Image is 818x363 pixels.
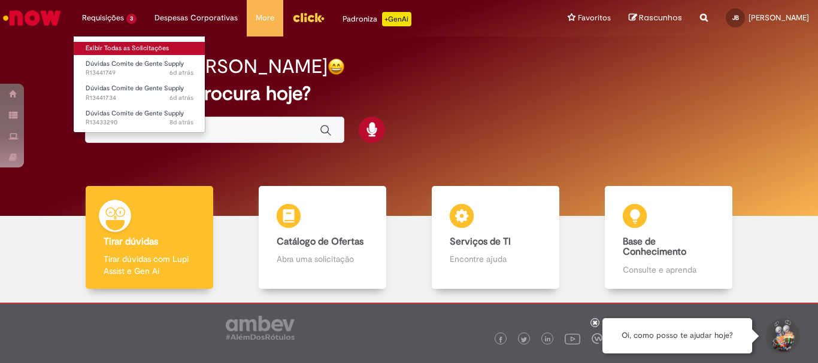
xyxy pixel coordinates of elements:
span: Requisições [82,12,124,24]
img: logo_footer_linkedin.png [545,336,551,343]
img: logo_footer_facebook.png [498,337,504,343]
time: 23/08/2025 10:16:23 [169,93,193,102]
a: Serviços de TI Encontre ajuda [409,186,582,289]
ul: Requisições [73,36,205,133]
img: logo_footer_youtube.png [565,331,580,346]
span: Despesas Corporativas [154,12,238,24]
img: logo_footer_workplace.png [592,333,602,344]
div: Oi, como posso te ajudar hoje? [602,318,752,353]
span: Rascunhos [639,12,682,23]
span: 6d atrás [169,68,193,77]
img: logo_footer_ambev_rotulo_gray.png [226,316,295,340]
img: click_logo_yellow_360x200.png [292,8,325,26]
div: Padroniza [343,12,411,26]
span: 6d atrás [169,93,193,102]
b: Tirar dúvidas [104,236,158,248]
button: Iniciar Conversa de Suporte [764,318,800,354]
span: R13441734 [86,93,193,103]
span: Favoritos [578,12,611,24]
span: Dúvidas Comite de Gente Supply [86,109,184,118]
a: Base de Conhecimento Consulte e aprenda [582,186,755,289]
img: ServiceNow [1,6,63,30]
a: Aberto R13441734 : Dúvidas Comite de Gente Supply [74,82,205,104]
span: 8d atrás [169,118,193,127]
a: Exibir Todas as Solicitações [74,42,205,55]
span: R13433290 [86,118,193,127]
a: Tirar dúvidas Tirar dúvidas com Lupi Assist e Gen Ai [63,186,236,289]
img: logo_footer_twitter.png [521,337,527,343]
span: Dúvidas Comite de Gente Supply [86,84,184,93]
span: JB [732,14,739,22]
b: Serviços de TI [450,236,511,248]
span: More [256,12,274,24]
p: Consulte e aprenda [623,264,714,276]
b: Base de Conhecimento [623,236,686,258]
h2: Boa tarde, [PERSON_NAME] [85,56,328,77]
a: Catálogo de Ofertas Abra uma solicitação [236,186,409,289]
p: Encontre ajuda [450,253,541,265]
b: Catálogo de Ofertas [277,236,363,248]
span: [PERSON_NAME] [749,13,809,23]
p: +GenAi [382,12,411,26]
span: 3 [126,14,137,24]
time: 20/08/2025 16:04:13 [169,118,193,127]
time: 23/08/2025 10:25:16 [169,68,193,77]
a: Rascunhos [629,13,682,24]
a: Aberto R13441749 : Dúvidas Comite de Gente Supply [74,57,205,80]
p: Abra uma solicitação [277,253,368,265]
p: Tirar dúvidas com Lupi Assist e Gen Ai [104,253,195,277]
a: Aberto R13433290 : Dúvidas Comite de Gente Supply [74,107,205,129]
span: Dúvidas Comite de Gente Supply [86,59,184,68]
span: R13441749 [86,68,193,78]
h2: O que você procura hoje? [85,83,733,104]
img: happy-face.png [328,58,345,75]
